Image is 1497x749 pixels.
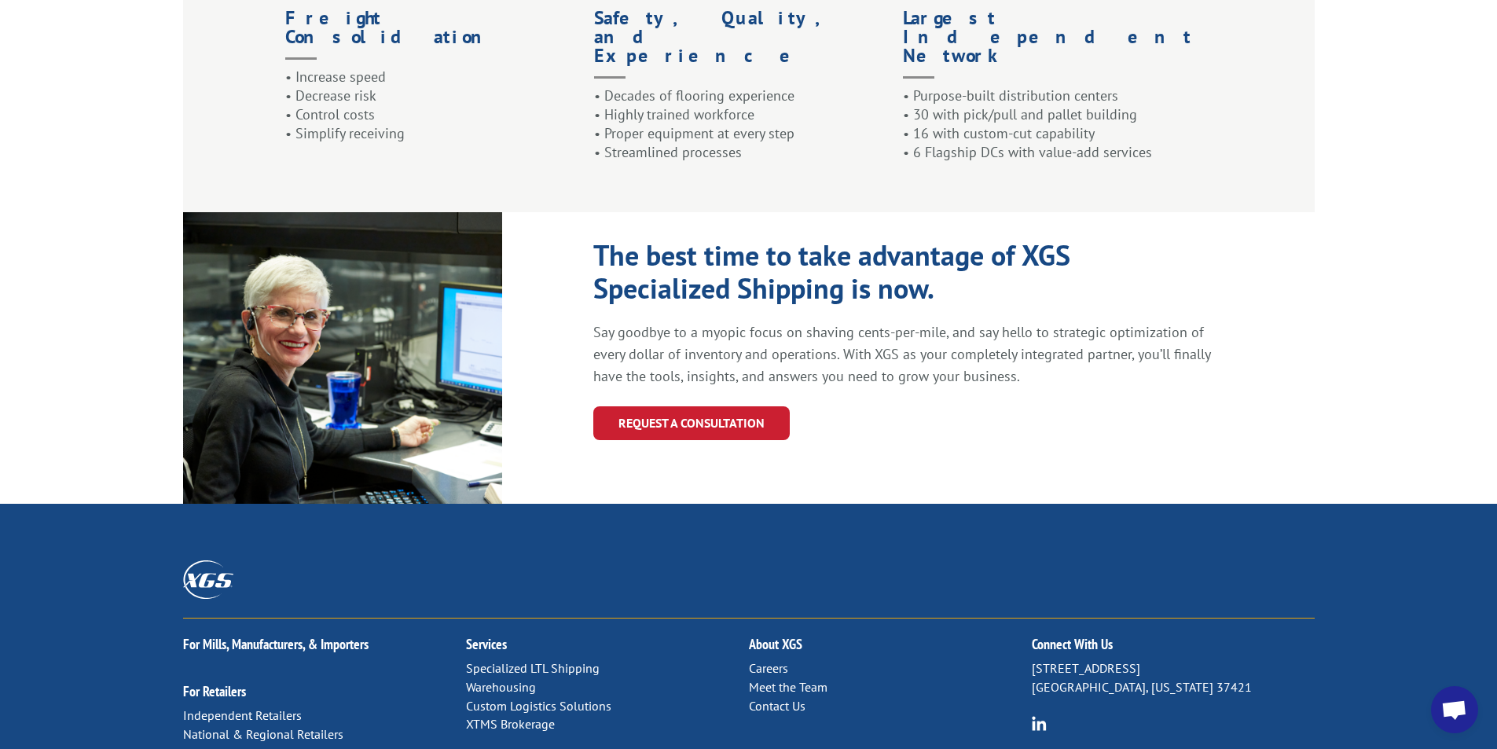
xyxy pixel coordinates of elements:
[594,9,891,86] h1: Safety, Quality, and Experience
[749,660,788,676] a: Careers
[466,716,555,732] a: XTMS Brokerage
[1032,716,1047,731] img: group-6
[903,86,1200,161] p: • Purpose-built distribution centers • 30 with pick/pull and pallet building • 16 with custom-cut...
[594,86,891,161] p: • Decades of flooring experience • Highly trained workforce • Proper equipment at every step • St...
[285,9,594,68] h1: Freight Consolidation
[466,698,611,714] a: Custom Logistics Solutions
[593,321,1215,387] p: Say goodbye to a myopic focus on shaving cents-per-mile, and say hello to strategic optimization ...
[1032,659,1315,697] p: [STREET_ADDRESS] [GEOGRAPHIC_DATA], [US_STATE] 37421
[593,239,1128,313] h1: The best time to take advantage of XGS Specialized Shipping is now.
[593,406,790,440] a: REQUEST A CONSULTATION
[183,726,343,742] a: National & Regional Retailers
[466,660,600,676] a: Specialized LTL Shipping
[183,635,369,653] a: For Mills, Manufacturers, & Importers
[903,9,1200,86] h1: Largest Independent Network
[183,560,233,599] img: XGS_Logos_ALL_2024_All_White
[466,679,536,695] a: Warehousing
[749,679,827,695] a: Meet the Team
[183,212,502,504] img: XGS_Expert_Consultant
[183,682,246,700] a: For Retailers
[285,68,594,142] p: • Increase speed • Decrease risk • Control costs • Simplify receiving
[1032,637,1315,659] h2: Connect With Us
[749,698,805,714] a: Contact Us
[1431,686,1478,733] div: Open chat
[183,707,302,723] a: Independent Retailers
[466,635,507,653] a: Services
[749,635,802,653] a: About XGS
